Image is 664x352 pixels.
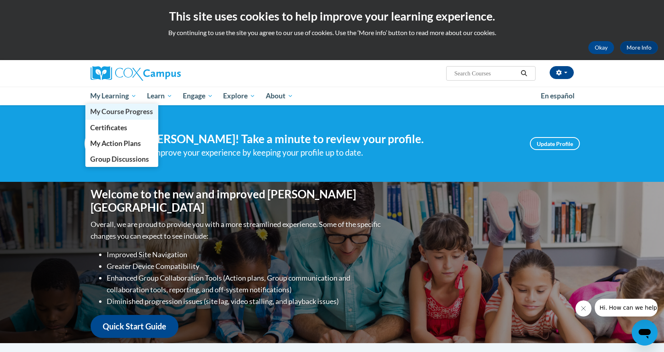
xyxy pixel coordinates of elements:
span: My Action Plans [90,139,141,148]
a: More Info [620,41,658,54]
span: Engage [183,91,213,101]
a: Quick Start Guide [91,315,178,338]
span: Certificates [90,123,127,132]
input: Search Courses [453,69,518,78]
a: En español [536,87,580,104]
span: My Learning [90,91,137,101]
span: My Course Progress [90,107,153,116]
a: Update Profile [530,137,580,150]
a: Group Discussions [85,151,159,167]
span: About [266,91,293,101]
p: Overall, we are proud to provide you with a more streamlined experience. Some of the specific cha... [91,219,383,242]
iframe: Message from company [595,299,658,317]
div: Main menu [79,87,586,105]
img: Cox Campus [91,66,181,81]
iframe: Close message [575,300,592,317]
li: Greater Device Compatibility [107,260,383,272]
iframe: Button to launch messaging window [632,320,658,346]
button: Okay [588,41,614,54]
a: My Course Progress [85,104,159,119]
a: My Action Plans [85,135,159,151]
button: Account Settings [550,66,574,79]
h1: Welcome to the new and improved [PERSON_NAME][GEOGRAPHIC_DATA] [91,187,383,215]
img: Profile Image [85,125,121,162]
a: Cox Campus [91,66,244,81]
a: Learn [142,87,178,105]
p: By continuing to use the site you agree to our use of cookies. Use the ‘More info’ button to read... [6,28,658,37]
a: Explore [218,87,261,105]
li: Improved Site Navigation [107,249,383,260]
a: My Learning [85,87,142,105]
h2: This site uses cookies to help improve your learning experience. [6,8,658,24]
span: Group Discussions [90,155,149,163]
a: Engage [178,87,218,105]
li: Diminished progression issues (site lag, video stalling, and playback issues) [107,296,383,307]
span: En español [541,92,575,100]
h4: Hi [PERSON_NAME]! Take a minute to review your profile. [133,132,518,146]
span: Hi. How can we help? [5,6,65,12]
button: Search [518,69,530,78]
a: Certificates [85,120,159,135]
span: Learn [147,91,172,101]
div: Help improve your experience by keeping your profile up to date. [133,146,518,159]
a: About [261,87,298,105]
li: Enhanced Group Collaboration Tools (Action plans, Group communication and collaboration tools, re... [107,272,383,296]
span: Explore [223,91,255,101]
